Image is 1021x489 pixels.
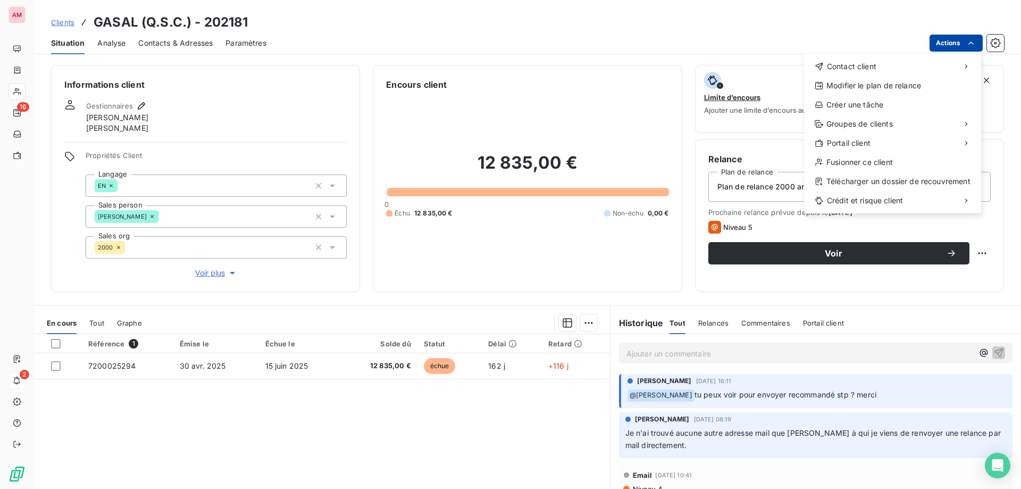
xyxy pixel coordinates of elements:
[808,173,977,190] div: Télécharger un dossier de recouvrement
[827,138,871,148] span: Portail client
[827,61,876,72] span: Contact client
[826,119,893,129] span: Groupes de clients
[804,54,981,213] div: Actions
[827,195,903,206] span: Crédit et risque client
[808,154,977,171] div: Fusionner ce client
[808,77,977,94] div: Modifier le plan de relance
[808,96,977,113] div: Créer une tâche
